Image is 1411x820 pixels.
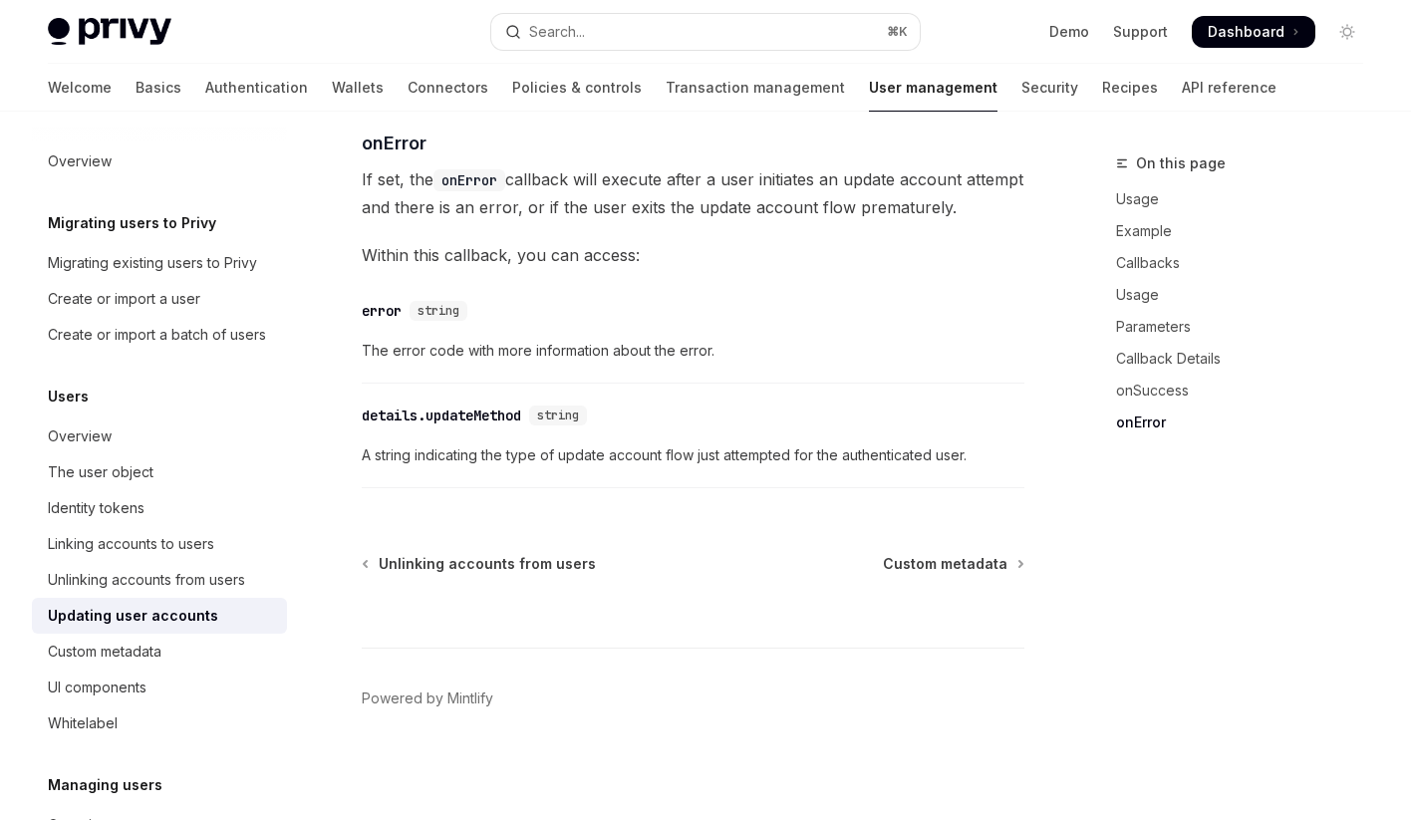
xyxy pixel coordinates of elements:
a: Transaction management [666,64,845,112]
span: ⌘ K [887,24,908,40]
a: Create or import a batch of users [32,317,287,353]
a: Parameters [1116,311,1379,343]
div: The user object [48,460,153,484]
a: Usage [1116,279,1379,311]
span: A string indicating the type of update account flow just attempted for the authenticated user. [362,443,1024,467]
a: Linking accounts to users [32,526,287,562]
a: Wallets [332,64,384,112]
a: Updating user accounts [32,598,287,634]
a: Demo [1049,22,1089,42]
button: Open search [491,14,919,50]
a: User management [869,64,997,112]
a: The user object [32,454,287,490]
a: Recipes [1102,64,1158,112]
a: Callback Details [1116,343,1379,375]
a: Authentication [205,64,308,112]
span: Custom metadata [883,554,1007,574]
h5: Migrating users to Privy [48,211,216,235]
a: Connectors [408,64,488,112]
div: Unlinking accounts from users [48,568,245,592]
a: Security [1021,64,1078,112]
a: Unlinking accounts from users [32,562,287,598]
h5: Managing users [48,773,162,797]
a: Whitelabel [32,705,287,741]
a: Basics [136,64,181,112]
a: Overview [32,143,287,179]
a: Migrating existing users to Privy [32,245,287,281]
a: Dashboard [1192,16,1315,48]
span: The error code with more information about the error. [362,339,1024,363]
a: Support [1113,22,1168,42]
button: Toggle dark mode [1331,16,1363,48]
div: details.updateMethod [362,406,521,425]
a: Custom metadata [32,634,287,670]
a: Custom metadata [883,554,1022,574]
a: Overview [32,418,287,454]
code: onError [433,169,505,191]
div: UI components [48,676,146,699]
span: If set, the callback will execute after a user initiates an update account attempt and there is a... [362,165,1024,221]
span: Unlinking accounts from users [379,554,596,574]
div: Whitelabel [48,711,118,735]
div: Updating user accounts [48,604,218,628]
h5: Users [48,385,89,409]
span: string [418,303,459,319]
a: API reference [1182,64,1276,112]
div: error [362,301,402,321]
a: Create or import a user [32,281,287,317]
div: Linking accounts to users [48,532,214,556]
a: Usage [1116,183,1379,215]
img: light logo [48,18,171,46]
span: onError [362,130,426,156]
span: Dashboard [1208,22,1284,42]
a: Policies & controls [512,64,642,112]
a: onError [1116,407,1379,438]
div: Identity tokens [48,496,144,520]
div: Search... [529,20,585,44]
div: Overview [48,149,112,173]
a: onSuccess [1116,375,1379,407]
div: Create or import a user [48,287,200,311]
a: Callbacks [1116,247,1379,279]
a: Unlinking accounts from users [364,554,596,574]
div: Create or import a batch of users [48,323,266,347]
a: UI components [32,670,287,705]
a: Example [1116,215,1379,247]
div: Custom metadata [48,640,161,664]
span: Within this callback, you can access: [362,241,1024,269]
span: string [537,408,579,423]
a: Powered by Mintlify [362,688,493,708]
a: Welcome [48,64,112,112]
a: Identity tokens [32,490,287,526]
div: Migrating existing users to Privy [48,251,257,275]
div: Overview [48,424,112,448]
span: On this page [1136,151,1226,175]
